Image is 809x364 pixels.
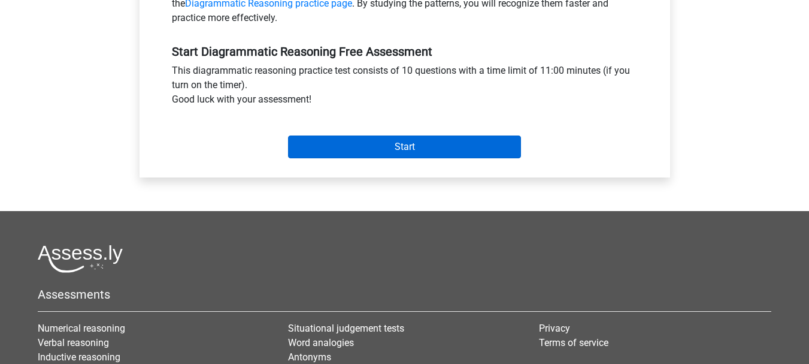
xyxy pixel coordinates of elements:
a: Antonyms [288,351,331,363]
input: Start [288,136,521,158]
a: Terms of service [539,337,608,348]
a: Privacy [539,323,570,334]
a: Inductive reasoning [38,351,120,363]
img: Assessly logo [38,245,123,273]
a: Numerical reasoning [38,323,125,334]
div: This diagrammatic reasoning practice test consists of 10 questions with a time limit of 11:00 min... [163,64,647,112]
h5: Assessments [38,287,771,302]
h5: Start Diagrammatic Reasoning Free Assessment [172,44,638,59]
a: Situational judgement tests [288,323,404,334]
a: Word analogies [288,337,354,348]
a: Verbal reasoning [38,337,109,348]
